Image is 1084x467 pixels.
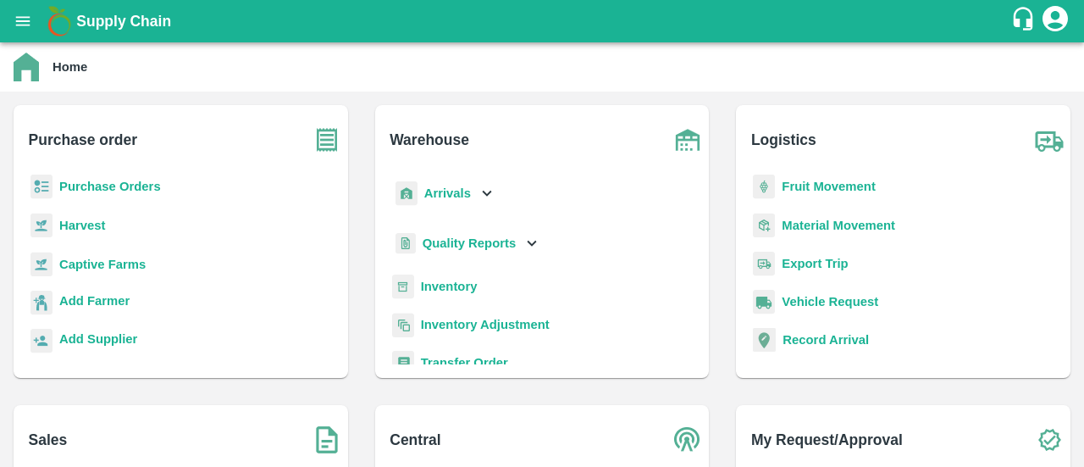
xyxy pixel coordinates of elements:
img: vehicle [753,290,775,314]
a: Fruit Movement [782,180,876,193]
img: fruit [753,175,775,199]
img: check [1028,419,1070,461]
b: Quality Reports [423,236,517,250]
img: truck [1028,119,1070,161]
b: Logistics [751,128,816,152]
img: logo [42,4,76,38]
div: account of current user [1040,3,1070,39]
button: open drawer [3,2,42,41]
img: harvest [30,213,53,238]
b: Home [53,60,87,74]
img: soSales [306,419,348,461]
a: Captive Farms [59,258,146,271]
a: Supply Chain [76,9,1010,33]
img: central [666,419,709,461]
a: Add Farmer [59,292,130,314]
img: whInventory [392,275,414,299]
img: harvest [30,252,53,277]
a: Inventory Adjustment [421,318,550,331]
div: Quality Reports [392,226,542,261]
a: Material Movement [782,219,895,232]
div: Arrivals [392,175,497,213]
a: Inventory [421,280,478,293]
b: Sales [29,428,68,452]
img: material [753,213,775,238]
b: Warehouse [390,128,469,152]
b: Central [390,428,440,452]
img: supplier [30,329,53,353]
img: whArrival [395,181,418,206]
img: farmer [30,291,53,315]
a: Purchase Orders [59,180,161,193]
b: My Request/Approval [751,428,903,452]
a: Transfer Order [421,356,508,370]
img: reciept [30,175,53,199]
a: Harvest [59,219,105,232]
img: qualityReport [395,233,416,254]
img: inventory [392,313,414,337]
a: Add Supplier [59,330,137,353]
b: Add Farmer [59,294,130,308]
a: Record Arrival [783,333,869,347]
img: whTransfer [392,351,414,375]
img: delivery [753,252,775,276]
img: recordArrival [753,328,776,352]
img: home [14,53,39,81]
b: Supply Chain [76,13,171,30]
b: Purchase order [29,128,137,152]
b: Add Supplier [59,332,137,346]
a: Export Trip [782,257,848,270]
b: Arrivals [424,186,471,200]
a: Vehicle Request [782,295,878,309]
img: warehouse [666,119,709,161]
img: purchase [306,119,348,161]
div: customer-support [1010,6,1040,36]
